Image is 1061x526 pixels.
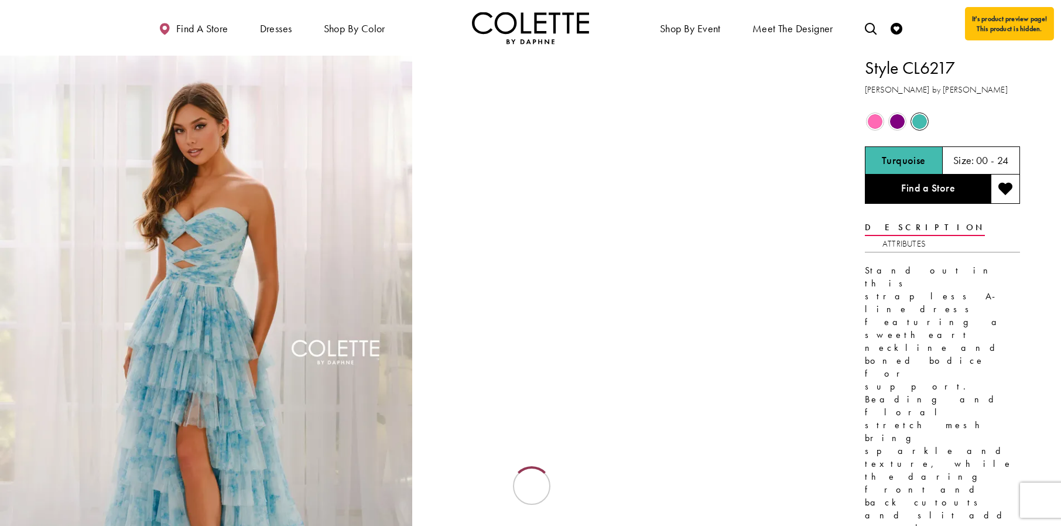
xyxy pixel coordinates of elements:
[882,235,926,252] a: Attributes
[660,23,721,35] span: Shop By Event
[909,111,930,132] div: Turquoise
[862,12,879,44] a: Toggle search
[991,175,1020,204] button: Add to wishlist
[965,7,1054,40] div: It's product preview page! This product is hidden.
[953,153,974,167] span: Size:
[257,12,295,44] span: Dresses
[260,23,292,35] span: Dresses
[865,111,1020,133] div: Product color controls state depends on size chosen
[176,23,228,35] span: Find a store
[887,111,908,132] div: Purple
[976,155,1009,166] h5: 00 - 24
[324,23,385,35] span: Shop by color
[156,12,231,44] a: Find a store
[865,219,985,236] a: Description
[888,12,905,44] a: Check Wishlist
[749,12,836,44] a: Meet the designer
[657,12,724,44] span: Shop By Event
[472,12,589,44] img: Colette by Daphne
[882,155,926,166] h5: Chosen color
[321,12,388,44] span: Shop by color
[865,111,885,132] div: Pink
[418,56,830,262] video: Style CL6217 Colette by Daphne #1 autoplay loop mute video
[865,56,1020,80] h1: Style CL6217
[752,23,833,35] span: Meet the designer
[865,83,1020,97] h3: [PERSON_NAME] by [PERSON_NAME]
[865,175,991,204] a: Find a Store
[472,12,589,44] a: Visit Home Page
